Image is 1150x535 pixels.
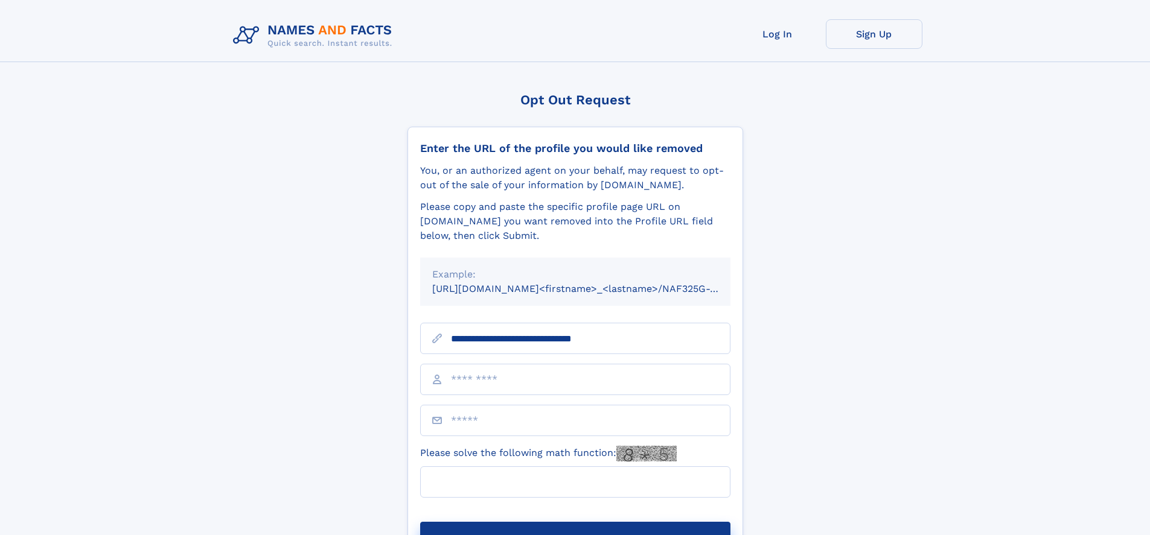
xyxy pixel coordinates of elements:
div: Please copy and paste the specific profile page URL on [DOMAIN_NAME] you want removed into the Pr... [420,200,730,243]
label: Please solve the following math function: [420,446,677,461]
div: Example: [432,267,718,282]
a: Sign Up [826,19,922,49]
div: Opt Out Request [407,92,743,107]
div: You, or an authorized agent on your behalf, may request to opt-out of the sale of your informatio... [420,163,730,192]
small: [URL][DOMAIN_NAME]<firstname>_<lastname>/NAF325G-xxxxxxxx [432,283,753,294]
a: Log In [729,19,826,49]
img: Logo Names and Facts [228,19,402,52]
div: Enter the URL of the profile you would like removed [420,142,730,155]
